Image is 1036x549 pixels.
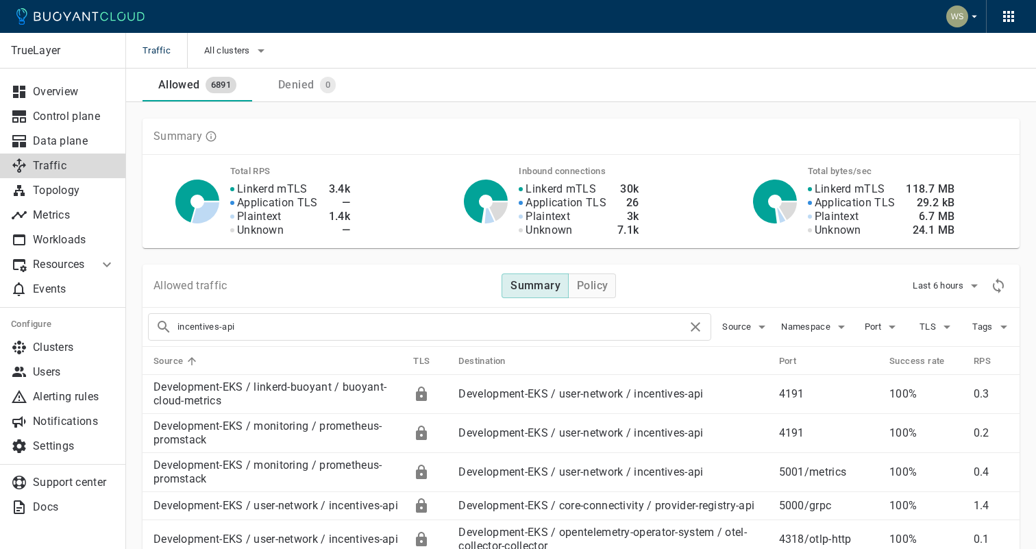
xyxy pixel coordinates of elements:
[889,465,963,479] p: 100%
[568,273,616,298] button: Policy
[458,387,703,400] a: Development-EKS / user-network / incentives-api
[889,499,963,513] p: 100%
[974,465,1009,479] p: 0.4
[205,130,217,143] svg: TLS data is compiled from traffic seen by Linkerd proxies. RPS and TCP bytes reflect both inbound...
[526,196,606,210] p: Application TLS
[889,387,963,401] p: 100%
[779,499,878,513] p: 5000 / grpc
[779,356,797,367] h5: Port
[33,85,115,99] p: Overview
[974,356,991,367] h5: RPS
[889,533,963,546] p: 100%
[273,73,314,92] div: Denied
[815,196,896,210] p: Application TLS
[617,182,639,196] h4: 30k
[861,317,904,337] button: Port
[153,380,386,407] a: Development-EKS / linkerd-buoyant / buoyant-cloud-metrics
[915,317,959,337] button: TLS
[33,365,115,379] p: Users
[458,356,505,367] h5: Destination
[320,80,336,90] span: 0
[33,415,115,428] p: Notifications
[889,355,963,367] span: Success rate
[815,210,859,223] p: Plaintext
[153,499,398,512] a: Development-EKS / user-network / incentives-api
[526,210,570,223] p: Plaintext
[526,182,596,196] p: Linkerd mTLS
[153,279,227,293] p: Allowed traffic
[329,196,351,210] h4: —
[33,134,115,148] p: Data plane
[906,196,954,210] h4: 29.2 kB
[526,223,572,237] p: Unknown
[153,355,201,367] span: Source
[781,321,833,332] span: Namespace
[237,196,318,210] p: Application TLS
[815,223,861,237] p: Unknown
[33,208,115,222] p: Metrics
[946,5,968,27] img: Weichung Shaw
[779,387,878,401] p: 4191
[143,33,187,69] span: Traffic
[206,80,237,90] span: 6891
[913,276,983,296] button: Last 6 hours
[33,476,115,489] p: Support center
[920,321,939,332] span: TLS
[974,499,1009,513] p: 1.4
[329,210,351,223] h4: 1.4k
[889,426,963,440] p: 100%
[865,321,884,332] span: Port
[617,223,639,237] h4: 7.1k
[502,273,569,298] button: Summary
[153,130,202,143] p: Summary
[988,276,1009,296] div: Refresh metrics
[906,182,954,196] h4: 118.7 MB
[153,459,382,485] a: Development-EKS / monitoring / prometheus-promstack
[204,40,269,61] button: All clusters
[974,387,1009,401] p: 0.3
[33,390,115,404] p: Alerting rules
[779,355,815,367] span: Port
[143,69,252,101] a: Allowed6891
[252,69,362,101] a: Denied0
[458,499,754,512] a: Development-EKS / core-connectivity / provider-registry-api
[33,110,115,123] p: Control plane
[815,182,885,196] p: Linkerd mTLS
[153,73,200,92] div: Allowed
[974,533,1009,546] p: 0.1
[974,355,1009,367] span: RPS
[153,419,382,446] a: Development-EKS / monitoring / prometheus-promstack
[906,210,954,223] h4: 6.7 MB
[33,233,115,247] p: Workloads
[329,223,351,237] h4: —
[204,45,253,56] span: All clusters
[33,500,115,514] p: Docs
[33,159,115,173] p: Traffic
[779,426,878,440] p: 4191
[458,355,523,367] span: Destination
[458,465,703,478] a: Development-EKS / user-network / incentives-api
[779,465,878,479] p: 5001 / metrics
[906,223,954,237] h4: 24.1 MB
[33,184,115,197] p: Topology
[972,321,995,332] span: Tags
[577,279,608,293] h4: Policy
[153,356,183,367] h5: Source
[974,426,1009,440] p: 0.2
[33,341,115,354] p: Clusters
[722,321,754,332] span: Source
[237,182,308,196] p: Linkerd mTLS
[617,196,639,210] h4: 26
[11,319,115,330] h5: Configure
[413,355,447,367] span: TLS
[33,282,115,296] p: Events
[33,439,115,453] p: Settings
[237,210,282,223] p: Plaintext
[413,356,430,367] h5: TLS
[237,223,284,237] p: Unknown
[779,533,878,546] p: 4318 / otlp-http
[781,317,850,337] button: Namespace
[913,280,966,291] span: Last 6 hours
[33,258,88,271] p: Resources
[617,210,639,223] h4: 3k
